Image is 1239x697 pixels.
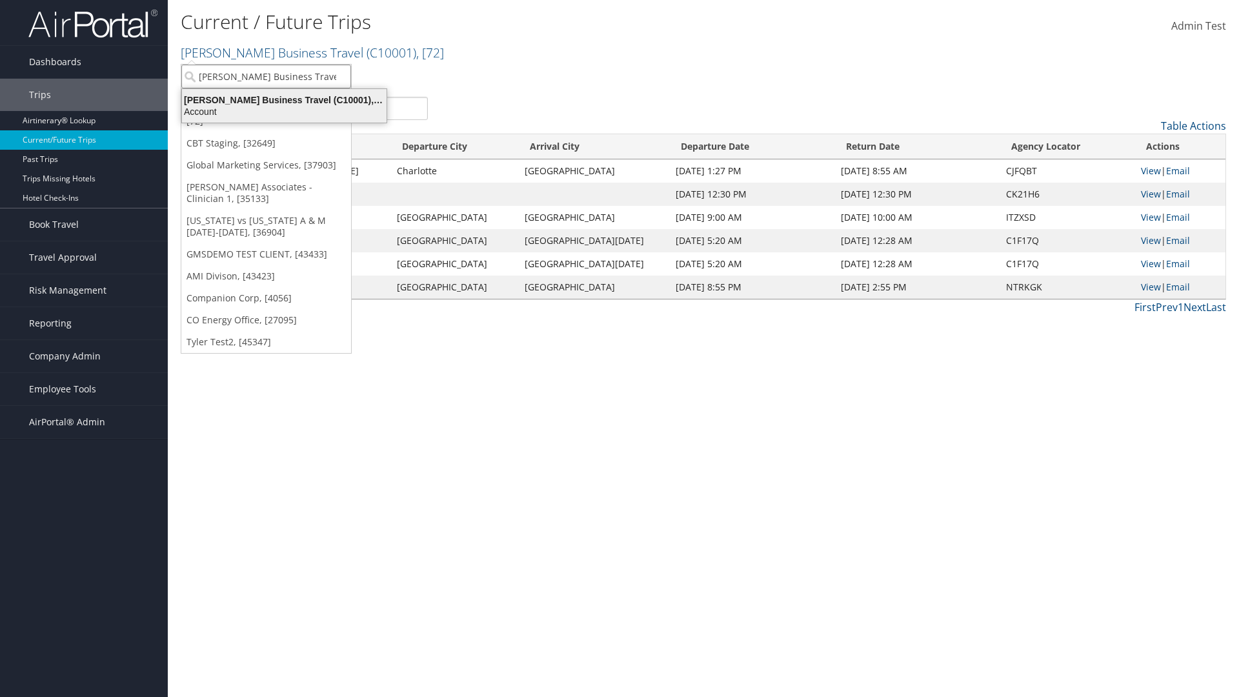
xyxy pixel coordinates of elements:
span: Admin Test [1171,19,1226,33]
a: View [1141,281,1161,293]
div: [PERSON_NAME] Business Travel (C10001), [72] [174,94,394,106]
p: Filter: [181,68,878,85]
a: Email [1166,165,1190,177]
span: Reporting [29,307,72,339]
a: Table Actions [1161,119,1226,133]
td: [GEOGRAPHIC_DATA] [390,252,518,276]
th: Departure City: activate to sort column ascending [390,134,518,159]
td: | [1134,229,1225,252]
td: ITZXSD [1000,206,1134,229]
span: , [ 72 ] [416,44,444,61]
span: Risk Management [29,274,106,307]
a: Admin Test [1171,6,1226,46]
td: | [1134,159,1225,183]
td: [GEOGRAPHIC_DATA] [518,206,669,229]
span: AirPortal® Admin [29,406,105,438]
span: Trips [29,79,51,111]
a: View [1141,188,1161,200]
td: | [1134,183,1225,206]
td: [GEOGRAPHIC_DATA] [390,206,518,229]
img: airportal-logo.png [28,8,157,39]
td: [GEOGRAPHIC_DATA] [390,276,518,299]
th: Return Date: activate to sort column ascending [834,134,1000,159]
td: | [1134,206,1225,229]
a: View [1141,165,1161,177]
a: Email [1166,258,1190,270]
td: [GEOGRAPHIC_DATA] [518,276,669,299]
td: [GEOGRAPHIC_DATA][DATE] [518,252,669,276]
a: Email [1166,211,1190,223]
td: [DATE] 5:20 AM [669,252,834,276]
td: C1F17Q [1000,252,1134,276]
td: [GEOGRAPHIC_DATA] [390,229,518,252]
span: Employee Tools [29,373,96,405]
a: View [1141,258,1161,270]
a: [PERSON_NAME] Associates - Clinician 1, [35133] [181,176,351,210]
a: First [1134,300,1156,314]
a: [PERSON_NAME] Business Travel [181,44,444,61]
td: [DATE] 5:20 AM [669,229,834,252]
td: [DATE] 12:28 AM [834,229,1000,252]
td: [DATE] 12:30 PM [834,183,1000,206]
td: [DATE] 12:30 PM [669,183,834,206]
td: [DATE] 12:28 AM [834,252,1000,276]
td: [DATE] 1:27 PM [669,159,834,183]
a: CO Energy Office, [27095] [181,309,351,331]
th: Arrival City: activate to sort column ascending [518,134,669,159]
td: [DATE] 8:55 PM [669,276,834,299]
span: ( C10001 ) [367,44,416,61]
td: C1F17Q [1000,229,1134,252]
h1: Current / Future Trips [181,8,878,35]
td: [DATE] 9:00 AM [669,206,834,229]
th: Actions [1134,134,1225,159]
div: Account [174,106,394,117]
td: [DATE] 2:55 PM [834,276,1000,299]
span: Travel Approval [29,241,97,274]
span: Dashboards [29,46,81,78]
td: [DATE] 8:55 AM [834,159,1000,183]
a: Last [1206,300,1226,314]
a: [US_STATE] vs [US_STATE] A & M [DATE]-[DATE], [36904] [181,210,351,243]
a: Email [1166,281,1190,293]
td: NTRKGK [1000,276,1134,299]
th: Departure Date: activate to sort column descending [669,134,834,159]
a: AMI Divison, [43423] [181,265,351,287]
a: Companion Corp, [4056] [181,287,351,309]
a: 1 [1178,300,1184,314]
a: View [1141,234,1161,247]
a: Email [1166,188,1190,200]
td: Charlotte [390,159,518,183]
span: Company Admin [29,340,101,372]
a: Next [1184,300,1206,314]
a: CBT Staging, [32649] [181,132,351,154]
td: CK21H6 [1000,183,1134,206]
a: Global Marketing Services, [37903] [181,154,351,176]
a: Email [1166,234,1190,247]
td: | [1134,252,1225,276]
td: [GEOGRAPHIC_DATA][DATE] [518,229,669,252]
a: GMSDEMO TEST CLIENT, [43433] [181,243,351,265]
td: CJFQBT [1000,159,1134,183]
a: View [1141,211,1161,223]
a: Prev [1156,300,1178,314]
span: Book Travel [29,208,79,241]
td: [DATE] 10:00 AM [834,206,1000,229]
th: Agency Locator: activate to sort column ascending [1000,134,1134,159]
td: | [1134,276,1225,299]
a: Tyler Test2, [45347] [181,331,351,353]
input: Search Accounts [181,65,351,88]
td: [GEOGRAPHIC_DATA] [518,159,669,183]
